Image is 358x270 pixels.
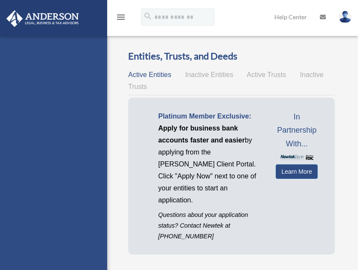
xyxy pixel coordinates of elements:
span: Inactive Entities [185,71,233,78]
i: search [143,12,153,21]
p: by applying from the [PERSON_NAME] Client Portal. [158,122,263,170]
span: Active Trusts [247,71,286,78]
h3: Entities, Trusts, and Deeds [128,50,335,63]
i: menu [116,12,126,22]
span: Active Entities [128,71,171,78]
img: NewtekBankLogoSM.png [280,155,313,160]
span: In Partnership With... [276,110,318,151]
span: Inactive Trusts [128,71,324,90]
span: Apply for business bank accounts faster and easier [158,125,245,144]
p: Click "Apply Now" next to one of your entities to start an application. [158,170,263,206]
a: Learn More [276,164,318,179]
p: Platinum Member Exclusive: [158,110,263,122]
img: Anderson Advisors Platinum Portal [4,10,81,27]
img: User Pic [339,11,352,23]
a: menu [116,15,126,22]
p: Questions about your application status? Contact Newtek at [PHONE_NUMBER] [158,210,263,242]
